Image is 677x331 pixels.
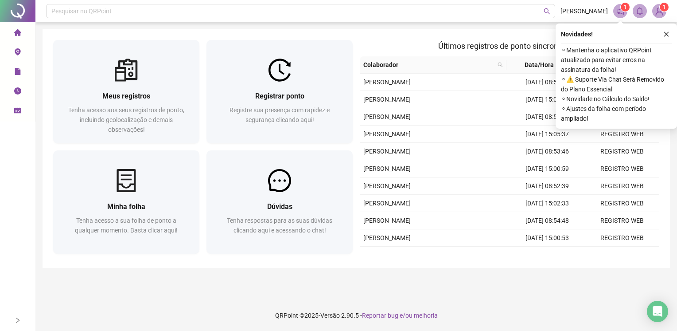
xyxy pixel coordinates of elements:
span: [PERSON_NAME] [363,148,411,155]
span: environment [14,44,21,62]
sup: Atualize o seu contato no menu Meus Dados [660,3,669,12]
span: ⚬ Novidade no Cálculo do Saldo! [561,94,672,104]
span: search [498,62,503,67]
span: Reportar bug e/ou melhoria [362,312,438,319]
span: notification [616,7,624,15]
span: [PERSON_NAME] [363,96,411,103]
td: REGISTRO WEB [584,177,659,195]
span: Dúvidas [267,202,292,211]
span: [PERSON_NAME] [560,6,608,16]
span: [PERSON_NAME] [363,113,411,120]
span: Minha folha [107,202,145,211]
td: REGISTRO WEB [584,195,659,212]
span: [PERSON_NAME] [363,217,411,224]
span: Registre sua presença com rapidez e segurança clicando aqui! [230,106,330,123]
span: [PERSON_NAME] [363,182,411,189]
sup: 1 [621,3,630,12]
span: ⚬ Mantenha o aplicativo QRPoint atualizado para evitar erros na assinatura da folha! [561,45,672,75]
td: [DATE] 08:52:39 [510,177,584,195]
span: Colaborador [363,60,494,70]
span: file [14,64,21,82]
span: ⚬ Ajustes da folha com período ampliado! [561,104,672,123]
a: Registrar pontoRegistre sua presença com rapidez e segurança clicando aqui! [206,40,353,143]
footer: QRPoint © 2025 - 2.90.5 - [35,300,677,331]
span: Tenha acesso aos seus registros de ponto, incluindo geolocalização e demais observações! [68,106,184,133]
span: search [496,58,505,71]
td: [DATE] 08:51:21 [510,74,584,91]
span: home [14,25,21,43]
td: [DATE] 15:05:37 [510,126,584,143]
span: Registrar ponto [255,92,304,100]
span: Tenha respostas para as suas dúvidas clicando aqui e acessando o chat! [227,217,332,234]
td: REGISTRO WEB [584,229,659,247]
span: right [15,317,21,323]
td: [DATE] 08:55:47 [510,247,584,264]
td: [DATE] 08:53:46 [510,143,584,160]
th: Data/Hora [506,56,580,74]
span: Meus registros [102,92,150,100]
td: [DATE] 15:00:59 [510,160,584,177]
span: 1 [663,4,666,10]
td: [DATE] 08:52:49 [510,108,584,126]
a: Minha folhaTenha acesso a sua folha de ponto a qualquer momento. Basta clicar aqui! [53,150,199,254]
td: REGISTRO WEB [584,160,659,177]
span: close [663,31,669,37]
span: Versão [320,312,340,319]
span: [PERSON_NAME] [363,79,411,86]
td: REGISTRO WEB [584,143,659,160]
span: Data/Hora [510,60,569,70]
td: [DATE] 15:00:53 [510,229,584,247]
span: Tenha acesso a sua folha de ponto a qualquer momento. Basta clicar aqui! [75,217,178,234]
td: [DATE] 08:54:48 [510,212,584,229]
span: clock-circle [14,83,21,101]
span: [PERSON_NAME] [363,234,411,241]
span: [PERSON_NAME] [363,165,411,172]
td: REGISTRO WEB [584,212,659,229]
span: search [544,8,550,15]
span: [PERSON_NAME] [363,130,411,138]
span: Novidades ! [561,29,593,39]
span: [PERSON_NAME] [363,200,411,207]
img: 92937 [653,4,666,18]
td: [DATE] 15:01:45 [510,91,584,108]
td: [DATE] 15:02:33 [510,195,584,212]
span: schedule [14,103,21,121]
span: bell [636,7,644,15]
td: REGISTRO WEB [584,126,659,143]
span: ⚬ ⚠️ Suporte Via Chat Será Removido do Plano Essencial [561,75,672,94]
span: Últimos registros de ponto sincronizados [438,41,581,51]
span: 1 [624,4,627,10]
a: DúvidasTenha respostas para as suas dúvidas clicando aqui e acessando o chat! [206,150,353,254]
a: Meus registrosTenha acesso aos seus registros de ponto, incluindo geolocalização e demais observa... [53,40,199,143]
td: REGISTRO WEB [584,247,659,264]
div: Open Intercom Messenger [647,301,668,322]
